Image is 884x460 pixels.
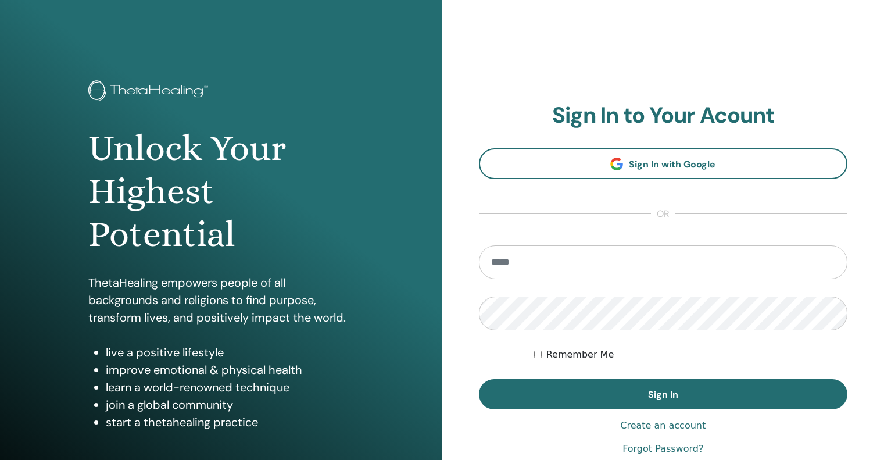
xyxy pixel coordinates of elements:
span: Sign In [648,388,678,401]
a: Create an account [620,419,706,433]
li: join a global community [106,396,354,413]
h2: Sign In to Your Acount [479,102,848,129]
li: learn a world-renowned technique [106,379,354,396]
div: Keep me authenticated indefinitely or until I manually logout [534,348,847,362]
h1: Unlock Your Highest Potential [88,127,354,256]
label: Remember Me [546,348,614,362]
a: Sign In with Google [479,148,848,179]
p: ThetaHealing empowers people of all backgrounds and religions to find purpose, transform lives, a... [88,274,354,326]
li: live a positive lifestyle [106,344,354,361]
span: Sign In with Google [629,158,715,170]
span: or [651,207,675,221]
li: start a thetahealing practice [106,413,354,431]
button: Sign In [479,379,848,409]
li: improve emotional & physical health [106,361,354,379]
a: Forgot Password? [622,442,703,456]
